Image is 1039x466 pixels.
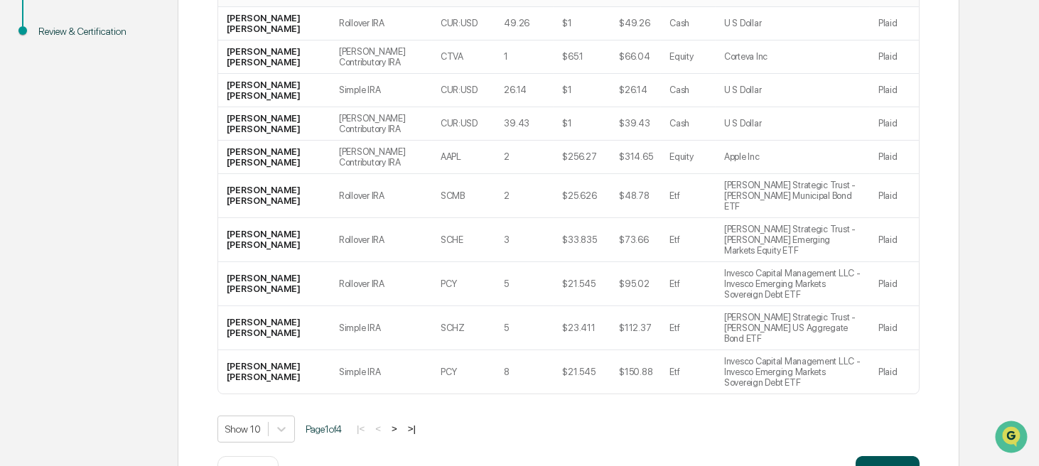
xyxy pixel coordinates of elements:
[495,40,554,74] td: 1
[9,200,95,226] a: 🔎Data Lookup
[870,174,919,218] td: Plaid
[432,40,496,74] td: CTVA
[870,141,919,174] td: Plaid
[610,218,661,262] td: $73.66
[554,218,610,262] td: $33.835
[330,174,432,218] td: Rollover IRA
[141,241,172,251] span: Pylon
[330,141,432,174] td: [PERSON_NAME] Contributory IRA
[495,174,554,218] td: 2
[716,40,870,74] td: Corteva Inc
[554,174,610,218] td: $25.626
[661,306,716,350] td: Etf
[495,7,554,40] td: 49.26
[610,40,661,74] td: $66.04
[352,423,369,435] button: |<
[610,262,661,306] td: $95.02
[14,30,259,53] p: How can we help?
[554,7,610,40] td: $1
[610,174,661,218] td: $48.78
[432,218,496,262] td: SCHE
[432,7,496,40] td: CUR:USD
[661,262,716,306] td: Etf
[48,123,180,134] div: We're available if you need us!
[100,240,172,251] a: Powered byPylon
[661,350,716,394] td: Etf
[661,74,716,107] td: Cash
[218,174,330,218] td: [PERSON_NAME] [PERSON_NAME]
[661,141,716,174] td: Equity
[495,141,554,174] td: 2
[554,306,610,350] td: $23.411
[870,350,919,394] td: Plaid
[716,218,870,262] td: [PERSON_NAME] Strategic Trust - [PERSON_NAME] Emerging Markets Equity ETF
[330,7,432,40] td: Rollover IRA
[870,306,919,350] td: Plaid
[554,262,610,306] td: $21.545
[218,350,330,394] td: [PERSON_NAME] [PERSON_NAME]
[432,74,496,107] td: CUR:USD
[716,7,870,40] td: U S Dollar
[716,306,870,350] td: [PERSON_NAME] Strategic Trust - [PERSON_NAME] US Aggregate Bond ETF
[716,350,870,394] td: Invesco Capital Management LLC - Invesco Emerging Markets Sovereign Debt ETF
[661,7,716,40] td: Cash
[330,218,432,262] td: Rollover IRA
[716,74,870,107] td: U S Dollar
[554,350,610,394] td: $21.545
[661,174,716,218] td: Etf
[432,174,496,218] td: SCMB
[371,423,385,435] button: <
[218,306,330,350] td: [PERSON_NAME] [PERSON_NAME]
[716,141,870,174] td: Apple Inc
[610,107,661,141] td: $39.43
[495,306,554,350] td: 5
[661,218,716,262] td: Etf
[404,423,420,435] button: >|
[14,180,26,192] div: 🖐️
[716,107,870,141] td: U S Dollar
[103,180,114,192] div: 🗄️
[610,306,661,350] td: $112.37
[330,74,432,107] td: Simple IRA
[554,74,610,107] td: $1
[610,350,661,394] td: $150.88
[28,179,92,193] span: Preclearance
[330,40,432,74] td: [PERSON_NAME] Contributory IRA
[218,262,330,306] td: [PERSON_NAME] [PERSON_NAME]
[432,306,496,350] td: SCHZ
[610,7,661,40] td: $49.26
[330,306,432,350] td: Simple IRA
[218,141,330,174] td: [PERSON_NAME] [PERSON_NAME]
[28,206,90,220] span: Data Lookup
[242,113,259,130] button: Start new chat
[330,350,432,394] td: Simple IRA
[554,40,610,74] td: $65.1
[994,419,1032,457] iframe: Open customer support
[610,74,661,107] td: $26.14
[432,107,496,141] td: CUR:USD
[870,74,919,107] td: Plaid
[218,7,330,40] td: [PERSON_NAME] [PERSON_NAME]
[495,107,554,141] td: 39.43
[117,179,176,193] span: Attestations
[870,218,919,262] td: Plaid
[661,40,716,74] td: Equity
[870,7,919,40] td: Plaid
[716,262,870,306] td: Invesco Capital Management LLC - Invesco Emerging Markets Sovereign Debt ETF
[870,107,919,141] td: Plaid
[870,40,919,74] td: Plaid
[554,141,610,174] td: $256.27
[306,423,342,435] span: Page 1 of 4
[610,141,661,174] td: $314.65
[432,141,496,174] td: AAPL
[495,218,554,262] td: 3
[38,24,155,39] div: Review & Certification
[330,262,432,306] td: Rollover IRA
[218,74,330,107] td: [PERSON_NAME] [PERSON_NAME]
[97,173,182,199] a: 🗄️Attestations
[495,74,554,107] td: 26.14
[716,174,870,218] td: [PERSON_NAME] Strategic Trust - [PERSON_NAME] Municipal Bond ETF
[495,350,554,394] td: 8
